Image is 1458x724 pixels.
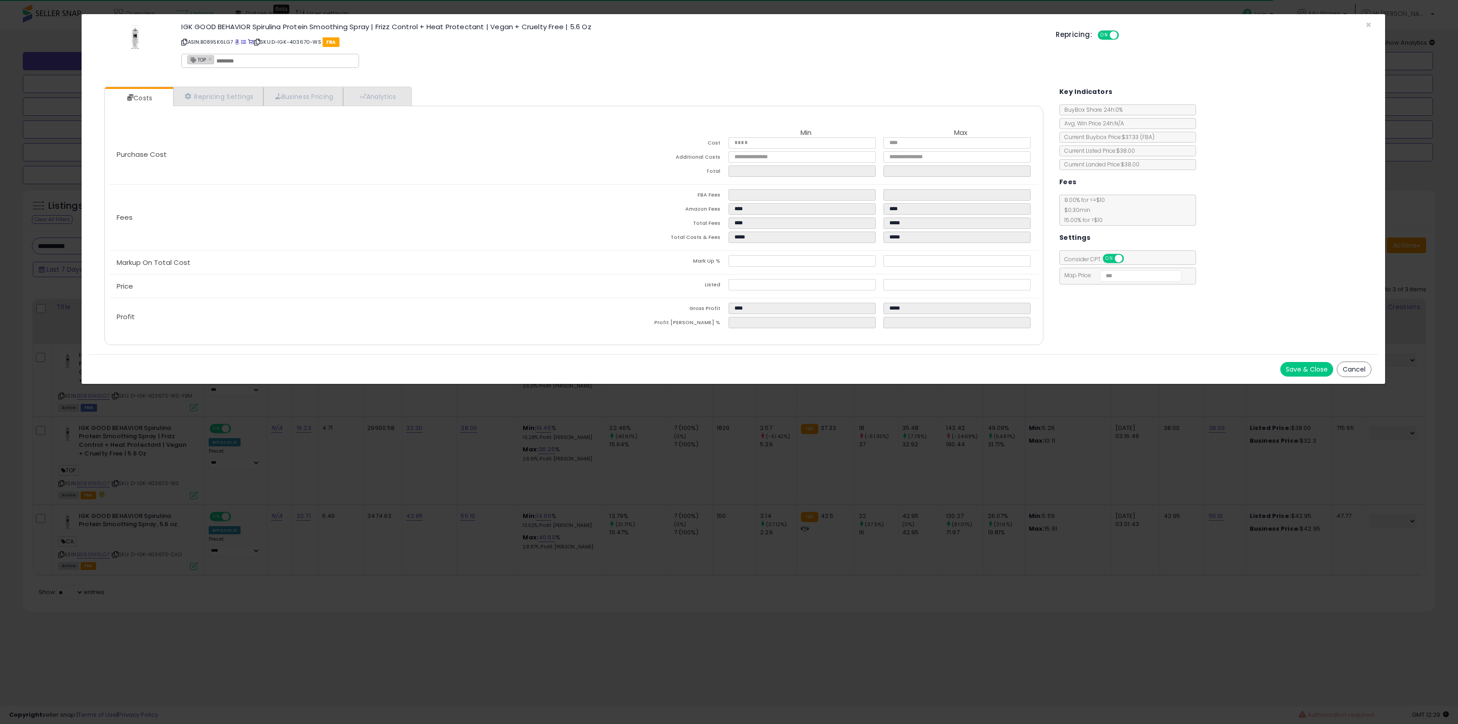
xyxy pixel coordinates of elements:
p: ASIN: B0895K6LG7 | SKU: D-IGK-403670-WS [181,35,1042,49]
span: ( FBA ) [1140,133,1155,141]
span: Current Listed Price: $38.00 [1060,147,1135,155]
td: Gross Profit [574,303,729,317]
a: Costs [105,89,172,107]
td: Cost [574,137,729,151]
td: Total [574,165,729,180]
span: FBA [323,37,339,47]
span: Current Landed Price: $38.00 [1060,160,1140,168]
h5: Settings [1059,232,1090,243]
a: Analytics [343,87,411,106]
td: Additional Costs [574,151,729,165]
p: Purchase Cost [109,151,574,158]
td: FBA Fees [574,189,729,203]
h3: IGK GOOD BEHAVIOR Spirulina Protein Smoothing Spray | Frizz Control + Heat Protectant | Vegan + C... [181,23,1042,30]
span: Avg. Win Price 24h: N/A [1060,119,1124,127]
td: Profit [PERSON_NAME] % [574,317,729,331]
span: 8.00 % for <= $10 [1060,196,1105,224]
button: Save & Close [1280,362,1333,377]
span: $0.30 min [1060,206,1090,214]
span: TOP [188,56,206,63]
p: Markup On Total Cost [109,259,574,266]
span: Consider CPT: [1060,255,1136,263]
span: Map Price: [1060,271,1181,279]
span: 15.00 % for > $10 [1060,216,1103,224]
h5: Repricing: [1056,31,1092,38]
p: Fees [109,214,574,221]
th: Min [729,129,883,137]
h5: Fees [1059,176,1077,188]
button: Cancel [1337,362,1371,377]
th: Max [883,129,1038,137]
td: Total Costs & Fees [574,232,729,246]
span: $37.33 [1122,133,1155,141]
td: Amazon Fees [574,203,729,217]
a: Repricing Settings [173,87,263,106]
a: Your listing only [248,38,253,46]
span: ON [1104,255,1115,263]
p: Price [109,283,574,290]
span: OFF [1122,255,1137,263]
td: Listed [574,279,729,293]
a: Business Pricing [263,87,343,106]
a: × [208,55,214,63]
span: OFF [1118,31,1132,39]
span: Current Buybox Price: [1060,133,1155,141]
img: 41tBNFsEfVL._SL60_.jpg [121,23,149,51]
a: All offer listings [241,38,246,46]
a: BuyBox page [235,38,240,46]
td: Total Fees [574,217,729,232]
span: ON [1099,31,1110,39]
p: Profit [109,313,574,321]
span: BuyBox Share 24h: 0% [1060,106,1123,114]
h5: Key Indicators [1059,86,1113,98]
td: Mark Up % [574,255,729,269]
span: × [1366,18,1371,31]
